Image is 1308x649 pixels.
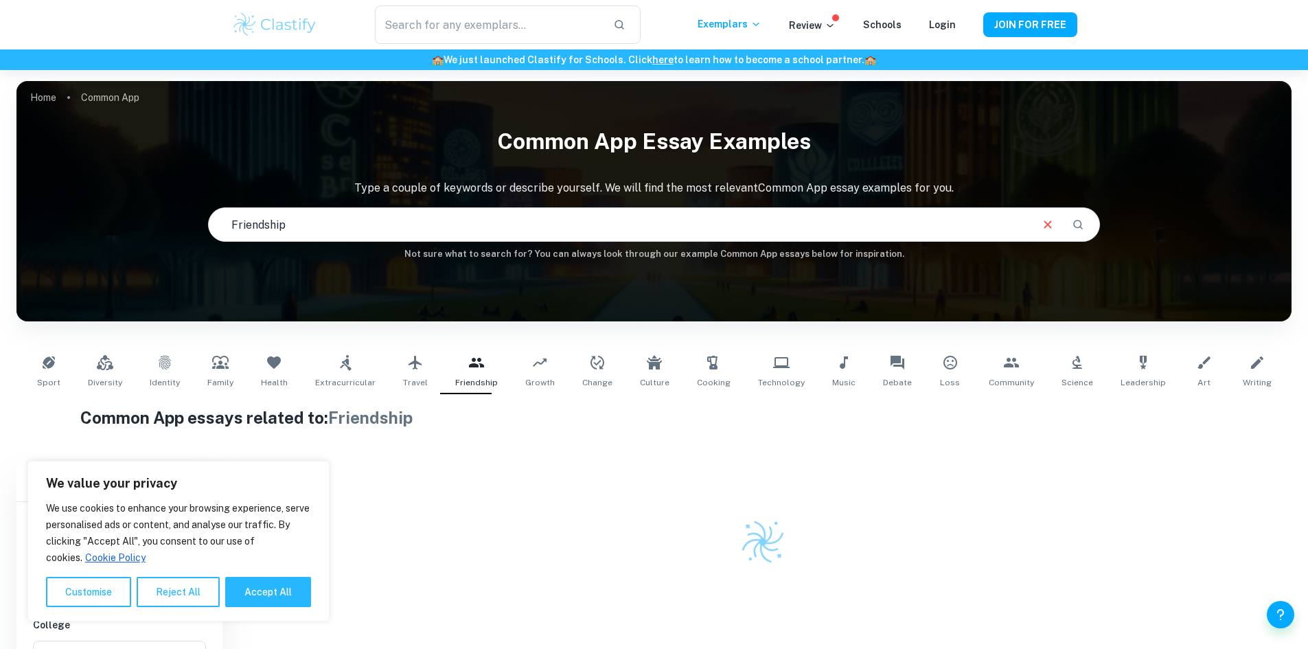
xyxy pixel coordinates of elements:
[1066,213,1090,236] button: Search
[989,376,1034,389] span: Community
[16,247,1292,261] h6: Not sure what to search for? You can always look through our example Common App essays below for ...
[1035,212,1061,238] button: Clear
[80,405,1228,430] h1: Common App essays related to:
[929,19,956,30] a: Login
[33,617,206,633] h6: College
[3,52,1305,67] h6: We just launched Clastify for Schools. Click to learn how to become a school partner.
[315,376,376,389] span: Extracurricular
[1062,376,1093,389] span: Science
[698,16,761,32] p: Exemplars
[225,577,311,607] button: Accept All
[16,180,1292,196] p: Type a couple of keywords or describe yourself. We will find the most relevant Common App essay e...
[1121,376,1166,389] span: Leadership
[37,376,60,389] span: Sport
[640,376,669,389] span: Culture
[209,205,1030,244] input: E.g. I love building drones, I used to be ashamed of my name...
[27,461,330,622] div: We value your privacy
[46,475,311,492] p: We value your privacy
[150,376,180,389] span: Identity
[261,376,288,389] span: Health
[46,500,311,566] p: We use cookies to enhance your browsing experience, serve personalised ads or content, and analys...
[983,12,1077,37] button: JOIN FOR FREE
[84,551,146,564] a: Cookie Policy
[403,376,428,389] span: Travel
[582,376,612,389] span: Change
[758,376,805,389] span: Technology
[832,376,856,389] span: Music
[1197,376,1211,389] span: Art
[652,54,674,65] a: here
[883,376,912,389] span: Debate
[137,577,220,607] button: Reject All
[455,376,498,389] span: Friendship
[697,376,731,389] span: Cooking
[46,577,131,607] button: Customise
[736,515,789,568] img: Clastify logo
[940,376,960,389] span: Loss
[1243,376,1272,389] span: Writing
[207,376,233,389] span: Family
[16,463,222,501] h6: Filter exemplars
[81,90,139,105] p: Common App
[864,54,876,65] span: 🏫
[525,376,555,389] span: Growth
[30,88,56,107] a: Home
[432,54,444,65] span: 🏫
[88,376,122,389] span: Diversity
[16,119,1292,163] h1: Common App Essay Examples
[231,11,319,38] img: Clastify logo
[789,18,836,33] p: Review
[375,5,601,44] input: Search for any exemplars...
[863,19,902,30] a: Schools
[1267,601,1294,628] button: Help and Feedback
[328,408,413,427] span: Friendship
